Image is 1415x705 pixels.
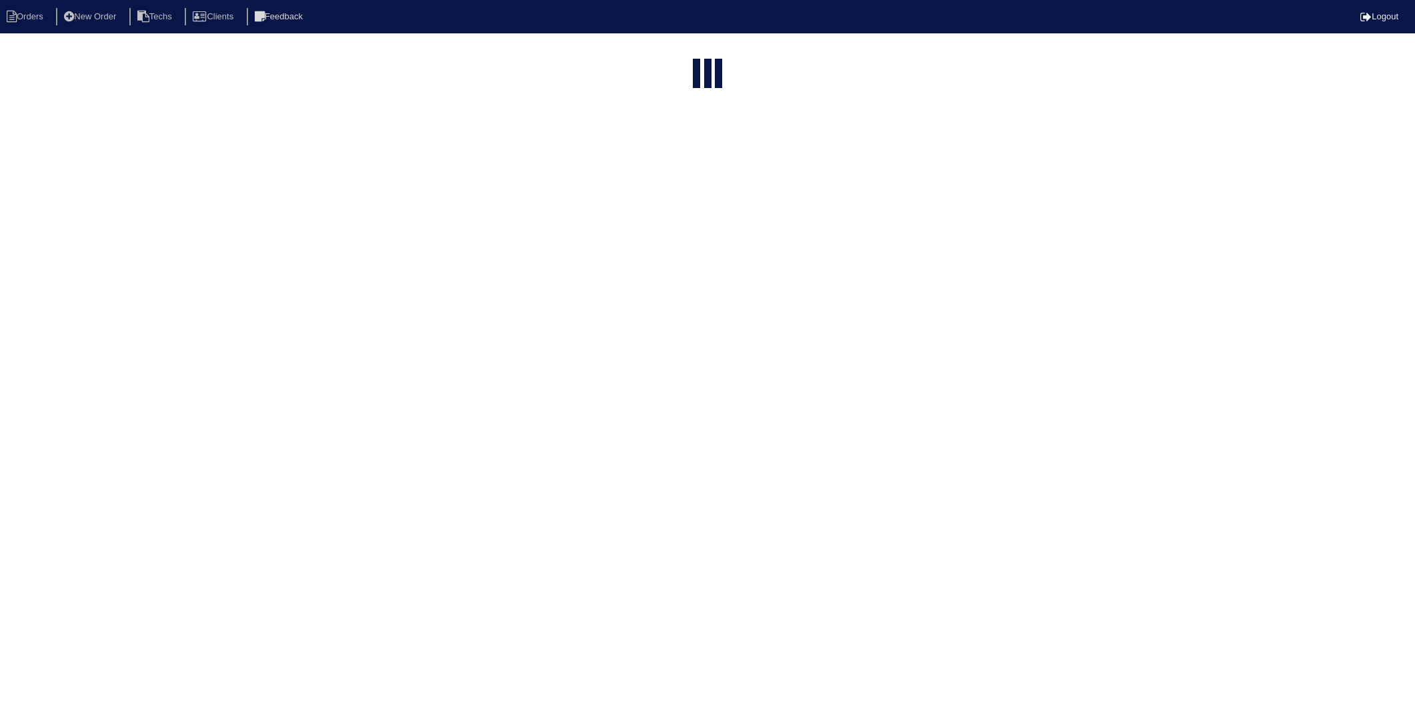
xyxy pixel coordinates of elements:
a: New Order [56,11,127,21]
a: Clients [185,11,244,21]
li: Feedback [247,8,313,26]
a: Techs [129,11,183,21]
li: New Order [56,8,127,26]
div: loading... [704,59,712,91]
a: Logout [1360,11,1398,21]
li: Clients [185,8,244,26]
li: Techs [129,8,183,26]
